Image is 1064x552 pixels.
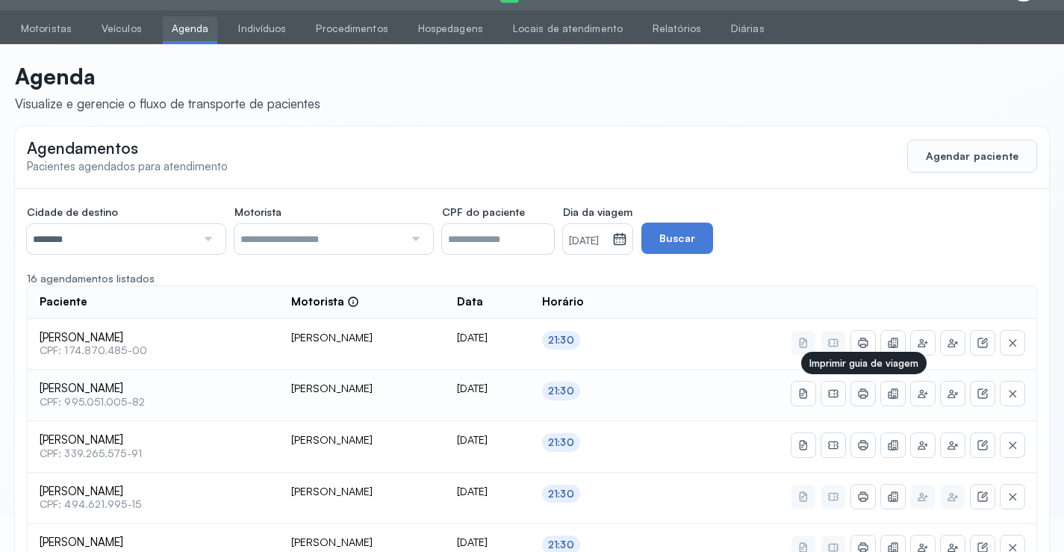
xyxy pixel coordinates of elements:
span: Cidade de destino [27,205,118,219]
div: [DATE] [457,331,519,344]
div: 16 agendamentos listados [27,272,1037,285]
span: Paciente [40,295,87,309]
div: [PERSON_NAME] [291,485,432,498]
p: Agenda [15,63,320,90]
small: [DATE] [569,234,606,249]
div: 21:30 [548,385,574,397]
span: [PERSON_NAME] [40,382,267,396]
span: [PERSON_NAME] [40,331,267,345]
a: Relatórios [644,16,710,41]
a: Veículos [93,16,151,41]
a: Motoristas [12,16,81,41]
a: Procedimentos [307,16,396,41]
span: CPF: 494.621.995-15 [40,498,267,511]
a: Hospedagens [409,16,492,41]
span: Agendamentos [27,138,138,158]
button: Agendar paciente [907,140,1037,173]
div: 21:30 [548,539,574,551]
span: CPF: 174.870.485-00 [40,344,267,357]
span: Data [457,295,483,309]
div: [PERSON_NAME] [291,433,432,447]
div: [DATE] [457,433,519,447]
div: 21:30 [548,334,574,347]
span: Dia da viagem [563,205,632,219]
span: Motorista [234,205,281,219]
div: Visualize e gerencie o fluxo de transporte de pacientes [15,96,320,111]
span: Horário [542,295,584,309]
a: Diárias [722,16,774,41]
span: CPF: 339.265.575-91 [40,447,267,460]
span: [PERSON_NAME] [40,536,267,550]
span: [PERSON_NAME] [40,433,267,447]
button: Buscar [641,223,713,254]
div: [DATE] [457,382,519,395]
div: [PERSON_NAME] [291,382,432,395]
div: [DATE] [457,536,519,549]
div: [PERSON_NAME] [291,331,432,344]
a: Indivíduos [229,16,295,41]
div: Motorista [291,295,359,309]
span: [PERSON_NAME] [40,485,267,499]
div: [DATE] [457,485,519,498]
div: 21:30 [548,488,574,500]
span: CPF: 995.051.005-82 [40,396,267,409]
a: Agenda [163,16,218,41]
div: 21:30 [548,436,574,449]
span: Pacientes agendados para atendimento [27,159,228,173]
span: CPF do paciente [442,205,525,219]
a: Locais de atendimento [504,16,632,41]
div: [PERSON_NAME] [291,536,432,549]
